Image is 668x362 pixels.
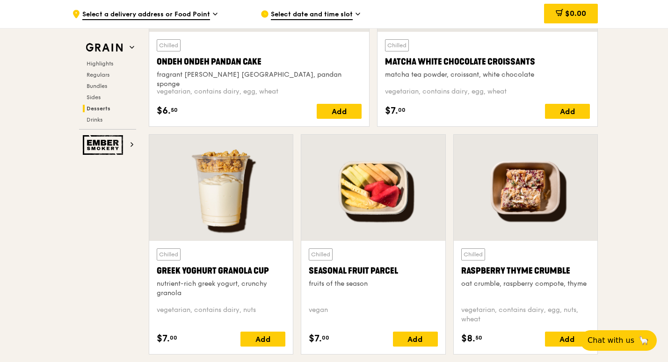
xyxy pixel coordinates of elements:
[317,104,362,119] div: Add
[87,116,102,123] span: Drinks
[580,330,657,351] button: Chat with us🦙
[461,248,485,261] div: Chilled
[87,94,101,101] span: Sides
[157,70,362,89] div: fragrant [PERSON_NAME] [GEOGRAPHIC_DATA], pandan sponge
[157,87,362,96] div: vegetarian, contains dairy, egg, wheat
[157,305,285,324] div: vegetarian, contains dairy, nuts
[157,332,170,346] span: $7.
[170,334,177,341] span: 00
[322,334,329,341] span: 00
[157,39,181,51] div: Chilled
[385,39,409,51] div: Chilled
[545,104,590,119] div: Add
[309,279,437,289] div: fruits of the season
[475,334,482,341] span: 50
[309,305,437,324] div: vegan
[87,83,107,89] span: Bundles
[271,10,353,20] span: Select date and time slot
[309,332,322,346] span: $7.
[545,332,590,347] div: Add
[309,248,333,261] div: Chilled
[240,332,285,347] div: Add
[565,9,586,18] span: $0.00
[385,70,590,80] div: matcha tea powder, croissant, white chocolate
[461,279,590,289] div: oat crumble, raspberry compote, thyme
[461,264,590,277] div: Raspberry Thyme Crumble
[385,55,590,68] div: Matcha White Chocolate Croissants
[461,305,590,324] div: vegetarian, contains dairy, egg, nuts, wheat
[87,72,109,78] span: Regulars
[157,55,362,68] div: Ondeh Ondeh Pandan Cake
[393,332,438,347] div: Add
[157,104,171,118] span: $6.
[83,39,126,56] img: Grain web logo
[461,332,475,346] span: $8.
[157,248,181,261] div: Chilled
[83,135,126,155] img: Ember Smokery web logo
[398,106,406,114] span: 00
[87,60,113,67] span: Highlights
[638,335,649,346] span: 🦙
[157,279,285,298] div: nutrient-rich greek yogurt, crunchy granola
[588,335,634,346] span: Chat with us
[87,105,110,112] span: Desserts
[385,87,590,96] div: vegetarian, contains dairy, egg, wheat
[82,10,210,20] span: Select a delivery address or Food Point
[157,264,285,277] div: Greek Yoghurt Granola Cup
[309,264,437,277] div: Seasonal Fruit Parcel
[171,106,178,114] span: 50
[385,104,398,118] span: $7.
